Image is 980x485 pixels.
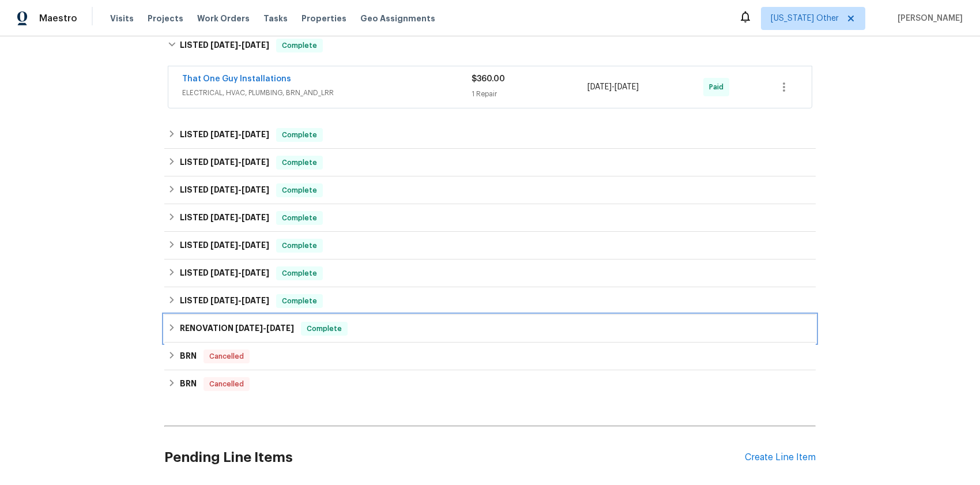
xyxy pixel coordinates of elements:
span: - [210,213,269,221]
span: [DATE] [210,241,238,249]
span: Complete [277,40,322,51]
div: Create Line Item [745,452,816,463]
span: [DATE] [210,158,238,166]
span: Complete [277,157,322,168]
div: 1 Repair [472,88,587,100]
span: [PERSON_NAME] [893,13,963,24]
span: Complete [277,212,322,224]
div: LISTED [DATE]-[DATE]Complete [164,287,816,315]
span: Cancelled [205,378,248,390]
span: Complete [277,295,322,307]
h6: LISTED [180,294,269,308]
span: - [210,186,269,194]
div: BRN Cancelled [164,343,816,370]
span: [DATE] [210,213,238,221]
h2: Pending Line Items [164,431,745,484]
div: LISTED [DATE]-[DATE]Complete [164,176,816,204]
span: Maestro [39,13,77,24]
span: [DATE] [587,83,612,91]
span: [DATE] [210,41,238,49]
span: - [587,81,639,93]
span: Paid [709,81,728,93]
span: [DATE] [242,130,269,138]
h6: LISTED [180,239,269,253]
h6: RENOVATION [180,322,294,336]
h6: LISTED [180,266,269,280]
span: Cancelled [205,351,248,362]
h6: BRN [180,349,197,363]
span: Work Orders [197,13,250,24]
span: [DATE] [210,130,238,138]
span: - [210,241,269,249]
span: Geo Assignments [360,13,435,24]
span: - [210,269,269,277]
span: [DATE] [210,186,238,194]
span: [DATE] [242,213,269,221]
span: ELECTRICAL, HVAC, PLUMBING, BRN_AND_LRR [182,87,472,99]
div: LISTED [DATE]-[DATE]Complete [164,27,816,64]
span: Complete [277,268,322,279]
span: - [210,158,269,166]
span: [DATE] [242,296,269,304]
div: LISTED [DATE]-[DATE]Complete [164,121,816,149]
span: $360.00 [472,75,505,83]
span: Properties [301,13,346,24]
h6: LISTED [180,183,269,197]
span: [DATE] [242,158,269,166]
span: - [210,41,269,49]
div: LISTED [DATE]-[DATE]Complete [164,260,816,287]
div: LISTED [DATE]-[DATE]Complete [164,149,816,176]
span: Tasks [263,14,288,22]
span: [DATE] [615,83,639,91]
h6: LISTED [180,39,269,52]
span: [DATE] [242,241,269,249]
div: LISTED [DATE]-[DATE]Complete [164,232,816,260]
div: BRN Cancelled [164,370,816,398]
span: [DATE] [242,41,269,49]
span: [US_STATE] Other [771,13,839,24]
span: - [210,130,269,138]
span: Complete [277,185,322,196]
span: [DATE] [210,269,238,277]
a: That One Guy Installations [182,75,291,83]
div: LISTED [DATE]-[DATE]Complete [164,204,816,232]
span: [DATE] [266,324,294,332]
span: Complete [277,240,322,251]
span: [DATE] [242,269,269,277]
span: Complete [277,129,322,141]
h6: LISTED [180,128,269,142]
span: - [235,324,294,332]
div: RENOVATION [DATE]-[DATE]Complete [164,315,816,343]
span: Visits [110,13,134,24]
h6: LISTED [180,211,269,225]
span: [DATE] [210,296,238,304]
span: Projects [148,13,183,24]
span: [DATE] [242,186,269,194]
span: - [210,296,269,304]
span: Complete [302,323,346,334]
h6: LISTED [180,156,269,170]
h6: BRN [180,377,197,391]
span: [DATE] [235,324,263,332]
